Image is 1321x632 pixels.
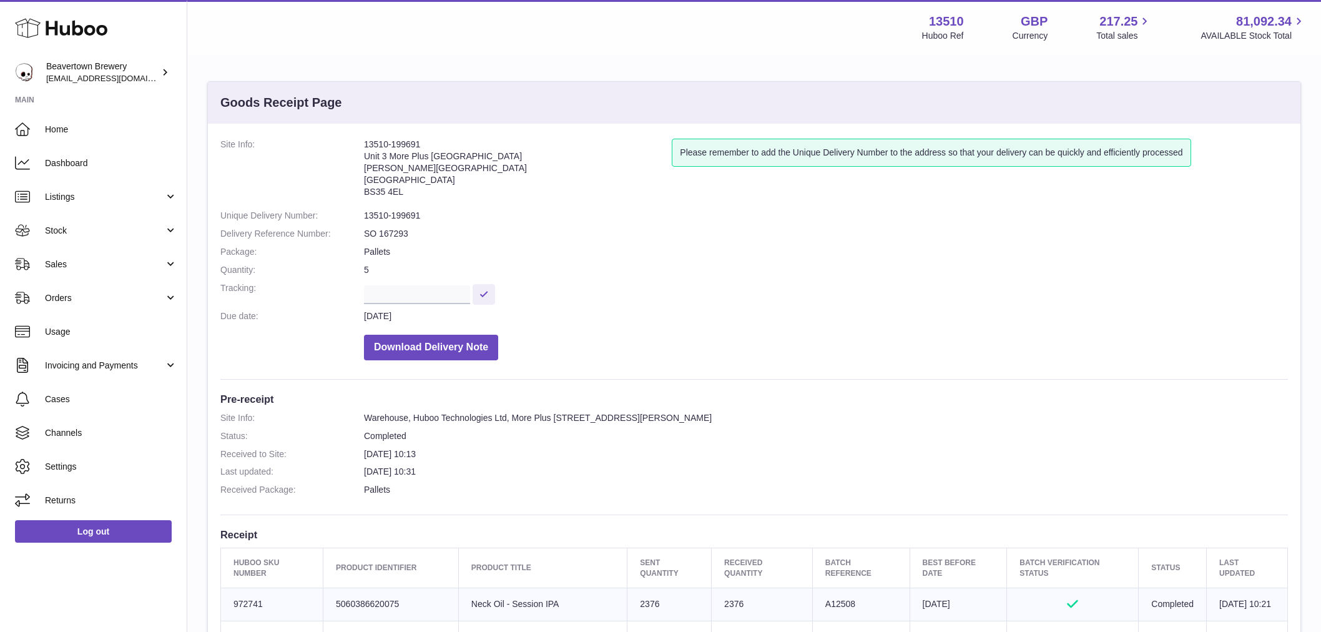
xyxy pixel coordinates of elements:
dt: Due date: [220,310,364,322]
dt: Site Info: [220,139,364,204]
span: Orders [45,292,164,304]
a: Log out [15,520,172,543]
dt: Site Info: [220,412,364,424]
td: Neck Oil - Session IPA [458,588,627,621]
dt: Received Package: [220,484,364,496]
span: Returns [45,495,177,506]
div: Beavertown Brewery [46,61,159,84]
span: Cases [45,393,177,405]
td: 5060386620075 [323,588,459,621]
dt: Unique Delivery Number: [220,210,364,222]
dt: Package: [220,246,364,258]
a: 217.25 Total sales [1096,13,1152,42]
th: Product title [458,548,627,588]
th: Product Identifier [323,548,459,588]
span: [EMAIL_ADDRESS][DOMAIN_NAME] [46,73,184,83]
dd: [DATE] [364,310,1288,322]
th: Batch Verification Status [1007,548,1139,588]
span: Total sales [1096,30,1152,42]
span: Stock [45,225,164,237]
dd: 5 [364,264,1288,276]
dd: 13510-199691 [364,210,1288,222]
img: aoife@beavertownbrewery.co.uk [15,63,34,82]
a: 81,092.34 AVAILABLE Stock Total [1201,13,1306,42]
address: 13510-199691 Unit 3 More Plus [GEOGRAPHIC_DATA] [PERSON_NAME][GEOGRAPHIC_DATA] [GEOGRAPHIC_DATA] ... [364,139,672,204]
th: Last updated [1207,548,1288,588]
span: 217.25 [1099,13,1137,30]
dd: SO 167293 [364,228,1288,240]
div: Huboo Ref [922,30,964,42]
th: Status [1139,548,1207,588]
dt: Last updated: [220,466,364,478]
span: Dashboard [45,157,177,169]
th: Huboo SKU Number [221,548,323,588]
th: Received Quantity [712,548,813,588]
td: 2376 [712,588,813,621]
span: Usage [45,326,177,338]
th: Sent Quantity [627,548,712,588]
td: A12508 [812,588,910,621]
div: Please remember to add the Unique Delivery Number to the address so that your delivery can be qui... [672,139,1191,167]
dd: Pallets [364,246,1288,258]
td: [DATE] 10:21 [1207,588,1288,621]
span: 81,092.34 [1236,13,1292,30]
td: [DATE] [910,588,1007,621]
dd: [DATE] 10:13 [364,448,1288,460]
dd: [DATE] 10:31 [364,466,1288,478]
span: Settings [45,461,177,473]
div: Currency [1013,30,1048,42]
th: Best Before Date [910,548,1007,588]
dt: Received to Site: [220,448,364,460]
h3: Receipt [220,528,1288,541]
strong: 13510 [929,13,964,30]
dt: Delivery Reference Number: [220,228,364,240]
h3: Goods Receipt Page [220,94,342,111]
button: Download Delivery Note [364,335,498,360]
dd: Completed [364,430,1288,442]
td: 2376 [627,588,712,621]
span: AVAILABLE Stock Total [1201,30,1306,42]
span: Sales [45,259,164,270]
span: Channels [45,427,177,439]
dt: Status: [220,430,364,442]
strong: GBP [1021,13,1048,30]
dt: Tracking: [220,282,364,304]
span: Home [45,124,177,136]
th: Batch Reference [812,548,910,588]
span: Invoicing and Payments [45,360,164,372]
span: Listings [45,191,164,203]
h3: Pre-receipt [220,392,1288,406]
td: Completed [1139,588,1207,621]
dd: Warehouse, Huboo Technologies Ltd, More Plus [STREET_ADDRESS][PERSON_NAME] [364,412,1288,424]
dd: Pallets [364,484,1288,496]
td: 972741 [221,588,323,621]
dt: Quantity: [220,264,364,276]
